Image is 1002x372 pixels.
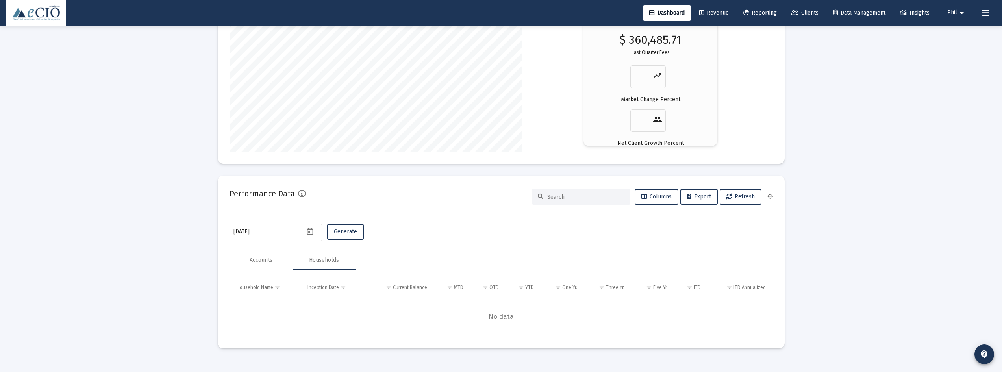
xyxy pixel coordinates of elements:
[327,224,364,240] button: Generate
[894,5,936,21] a: Insights
[630,278,673,297] td: Column Five Yr.
[489,284,499,291] div: QTD
[230,313,773,321] span: No data
[619,36,682,44] p: $ 360,485.71
[737,5,783,21] a: Reporting
[680,189,718,205] button: Export
[562,284,577,291] div: One Yr.
[791,9,819,16] span: Clients
[274,284,280,290] span: Show filter options for column 'Household Name'
[504,278,539,297] td: Column YTD
[720,189,761,205] button: Refresh
[386,284,392,290] span: Show filter options for column 'Current Balance'
[641,193,672,200] span: Columns
[250,256,272,264] div: Accounts
[617,139,684,147] p: Net Client Growth Percent
[643,5,691,21] a: Dashboard
[673,278,707,297] td: Column ITD
[233,229,304,235] input: Select a Date
[555,284,561,290] span: Show filter options for column 'One Yr.'
[632,48,670,56] p: Last Quarter Fees
[980,350,989,359] mat-icon: contact_support
[433,278,469,297] td: Column MTD
[653,71,662,80] mat-icon: trending_up
[833,9,885,16] span: Data Management
[599,284,605,290] span: Show filter options for column 'Three Yr.'
[694,284,701,291] div: ITD
[687,193,711,200] span: Export
[304,226,316,237] button: Open calendar
[827,5,892,21] a: Data Management
[547,194,624,200] input: Search
[340,284,346,290] span: Show filter options for column 'Inception Date'
[726,193,755,200] span: Refresh
[947,9,957,16] span: Phil
[539,278,583,297] td: Column One Yr.
[938,5,976,20] button: Phil
[237,284,273,291] div: Household Name
[743,9,777,16] span: Reporting
[699,9,729,16] span: Revenue
[334,228,357,235] span: Generate
[606,284,624,291] div: Three Yr.
[302,278,366,297] td: Column Inception Date
[649,9,685,16] span: Dashboard
[785,5,825,21] a: Clients
[733,284,766,291] div: ITD Annualized
[469,278,504,297] td: Column QTD
[307,284,339,291] div: Inception Date
[957,5,967,21] mat-icon: arrow_drop_down
[393,284,427,291] div: Current Balance
[230,187,295,200] h2: Performance Data
[653,284,668,291] div: Five Yr.
[693,5,735,21] a: Revenue
[900,9,930,16] span: Insights
[621,96,680,104] p: Market Change Percent
[726,284,732,290] span: Show filter options for column 'ITD Annualized'
[230,278,773,337] div: Data grid
[653,115,662,124] mat-icon: people
[583,278,630,297] td: Column Three Yr.
[635,189,678,205] button: Columns
[447,284,453,290] span: Show filter options for column 'MTD'
[309,256,339,264] div: Households
[12,5,60,21] img: Dashboard
[706,278,772,297] td: Column ITD Annualized
[366,278,433,297] td: Column Current Balance
[525,284,534,291] div: YTD
[646,284,652,290] span: Show filter options for column 'Five Yr.'
[230,278,302,297] td: Column Household Name
[482,284,488,290] span: Show filter options for column 'QTD'
[518,284,524,290] span: Show filter options for column 'YTD'
[687,284,693,290] span: Show filter options for column 'ITD'
[454,284,463,291] div: MTD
